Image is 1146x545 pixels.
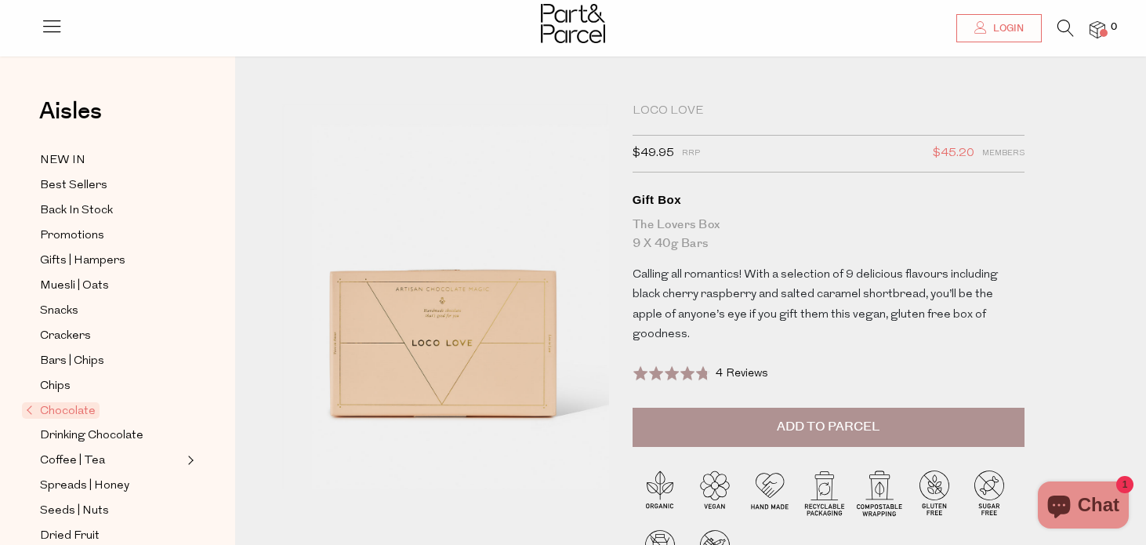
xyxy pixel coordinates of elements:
span: NEW IN [40,151,85,170]
span: Calling all romantics! With a selection of 9 delicious flavours including black cherry raspberry ... [633,269,998,341]
a: Chocolate [26,401,183,420]
span: Gifts | Hampers [40,252,125,271]
span: RRP [682,144,700,164]
a: Chips [40,376,183,396]
a: Gifts | Hampers [40,251,183,271]
a: Login [956,14,1042,42]
span: 4 Reviews [716,368,768,380]
button: Expand/Collapse Coffee | Tea [183,451,194,470]
span: Drinking Chocolate [40,427,143,445]
div: Loco Love [633,104,1025,119]
span: Chocolate [22,402,100,419]
inbox-online-store-chat: Shopify online store chat [1033,481,1133,532]
span: Seeds | Nuts [40,502,109,521]
a: Aisles [39,100,102,139]
img: P_P-ICONS-Live_Bec_V11_Organic.svg [633,465,687,520]
a: Snacks [40,301,183,321]
span: Best Sellers [40,176,107,195]
span: Chips [40,377,71,396]
img: P_P-ICONS-Live_Bec_V11_Recyclable_Packaging.svg [797,465,852,520]
a: Best Sellers [40,176,183,195]
span: Promotions [40,227,104,245]
button: Add to Parcel [633,408,1025,447]
a: 0 [1090,21,1105,38]
a: Back In Stock [40,201,183,220]
span: Muesli | Oats [40,277,109,296]
span: Crackers [40,327,91,346]
a: Seeds | Nuts [40,501,183,521]
img: Part&Parcel [541,4,605,43]
img: Gift Box [282,104,609,489]
span: $49.95 [633,144,674,164]
img: P_P-ICONS-Live_Bec_V11_Sugar_Free.svg [962,465,1017,520]
span: 0 [1107,20,1121,35]
a: Promotions [40,226,183,245]
span: Coffee | Tea [40,452,105,471]
span: Bars | Chips [40,352,104,371]
span: Spreads | Honey [40,477,129,496]
img: P_P-ICONS-Live_Bec_V11_Compostable_Wrapping.svg [852,465,907,520]
span: Aisles [39,94,102,129]
a: Crackers [40,326,183,346]
div: The Lovers Box 9 x 40g Bars [633,216,1025,253]
span: Snacks [40,302,78,321]
img: P_P-ICONS-Live_Bec_V11_Handmade.svg [742,465,797,520]
a: NEW IN [40,151,183,170]
span: $45.20 [933,144,974,164]
img: P_P-ICONS-Live_Bec_V11_Vegan.svg [687,465,742,520]
span: Members [982,144,1025,164]
img: P_P-ICONS-Live_Bec_V11_Gluten_Free.svg [907,465,962,520]
a: Bars | Chips [40,351,183,371]
div: Gift Box [633,192,1025,208]
a: Spreads | Honey [40,476,183,496]
a: Muesli | Oats [40,276,183,296]
span: Add to Parcel [777,418,879,436]
a: Coffee | Tea [40,451,183,471]
span: Login [989,22,1024,35]
a: Drinking Chocolate [40,426,183,445]
span: Back In Stock [40,202,113,220]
